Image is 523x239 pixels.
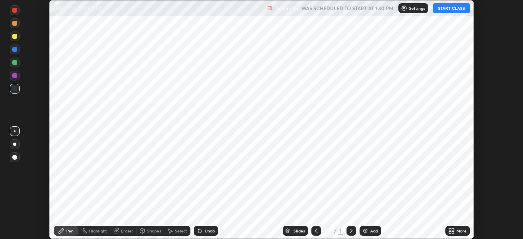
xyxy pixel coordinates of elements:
div: Highlight [89,229,107,233]
div: Pen [66,229,74,233]
div: / [334,228,337,233]
p: Recording [275,5,298,11]
div: Shapes [147,229,161,233]
div: More [456,229,467,233]
button: START CLASS [433,3,470,13]
p: Settings [409,6,425,10]
h5: WAS SCHEDULED TO START AT 1:30 PM [302,4,393,12]
div: 1 [324,228,333,233]
img: class-settings-icons [401,5,407,11]
img: recording.375f2c34.svg [267,5,274,11]
div: Undo [205,229,215,233]
div: Select [175,229,187,233]
img: add-slide-button [362,228,369,234]
p: [MEDICAL_DATA] L-1 [54,5,102,11]
div: Add [370,229,378,233]
div: Slides [293,229,305,233]
div: 1 [338,227,343,235]
div: Eraser [121,229,133,233]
